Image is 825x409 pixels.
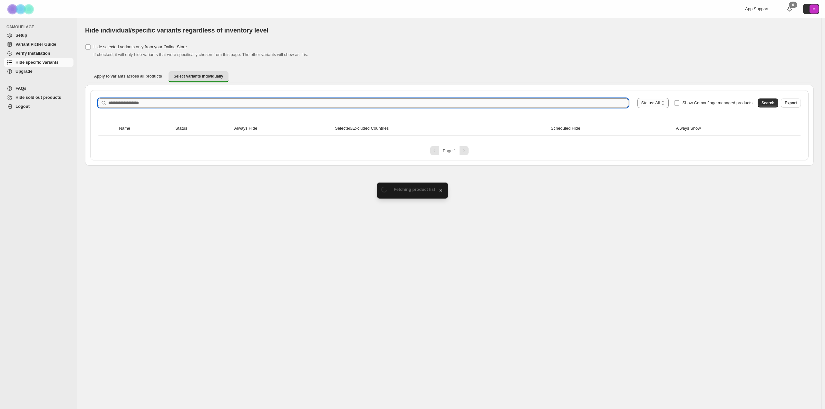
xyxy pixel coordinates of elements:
[15,95,61,100] span: Hide sold out products
[4,102,73,111] a: Logout
[4,49,73,58] a: Verify Installation
[785,100,797,106] span: Export
[6,24,74,30] span: CAMOUFLAGE
[810,5,819,14] span: Avatar with initials M
[85,27,268,34] span: Hide individual/specific variants regardless of inventory level
[5,0,37,18] img: Camouflage
[762,100,774,106] span: Search
[394,187,435,192] span: Fetching product list
[674,121,781,136] th: Always Show
[786,6,793,12] a: 0
[15,86,26,91] span: FAQs
[117,121,173,136] th: Name
[549,121,674,136] th: Scheduled Hide
[789,2,797,8] div: 0
[15,60,59,65] span: Hide specific variants
[15,42,56,47] span: Variant Picker Guide
[745,6,768,11] span: App Support
[781,98,801,107] button: Export
[15,51,50,56] span: Verify Installation
[4,84,73,93] a: FAQs
[4,40,73,49] a: Variant Picker Guide
[174,74,223,79] span: Select variants individually
[93,44,187,49] span: Hide selected variants only from your Online Store
[232,121,333,136] th: Always Hide
[94,74,162,79] span: Apply to variants across all products
[85,85,814,165] div: Select variants individually
[803,4,819,14] button: Avatar with initials M
[812,7,815,11] text: M
[95,146,803,155] nav: Pagination
[443,148,456,153] span: Page 1
[173,121,232,136] th: Status
[682,100,752,105] span: Show Camouflage managed products
[89,71,167,81] button: Apply to variants across all products
[4,58,73,67] a: Hide specific variants
[169,71,228,82] button: Select variants individually
[4,67,73,76] a: Upgrade
[15,104,30,109] span: Logout
[333,121,549,136] th: Selected/Excluded Countries
[4,93,73,102] a: Hide sold out products
[93,52,308,57] span: If checked, it will only hide variants that were specifically chosen from this page. The other va...
[15,33,27,38] span: Setup
[758,98,778,107] button: Search
[15,69,33,74] span: Upgrade
[4,31,73,40] a: Setup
